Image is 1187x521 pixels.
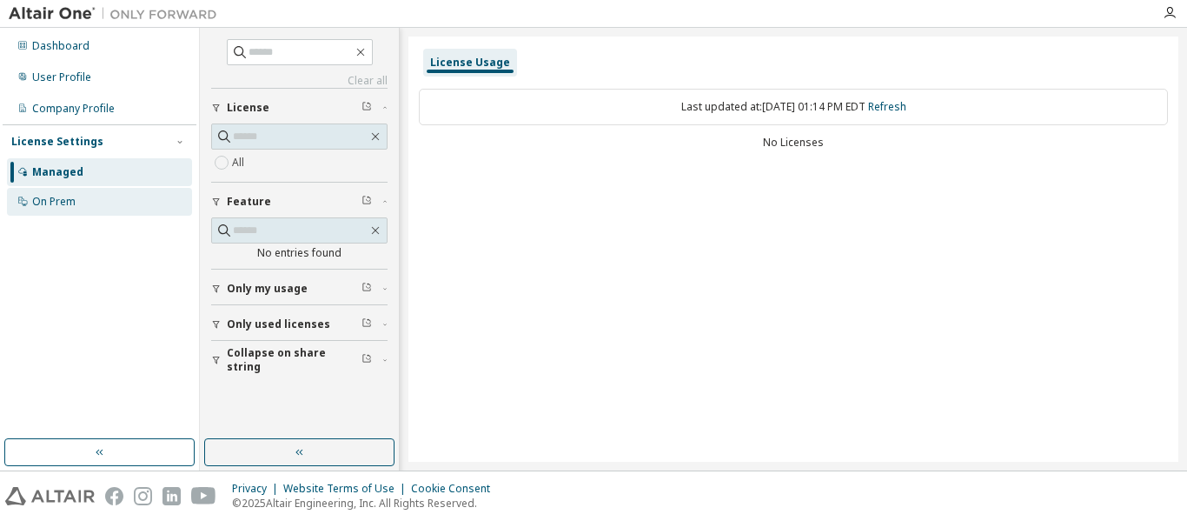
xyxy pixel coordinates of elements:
[868,99,906,114] a: Refresh
[191,487,216,505] img: youtube.svg
[211,270,388,308] button: Only my usage
[134,487,152,505] img: instagram.svg
[11,135,103,149] div: License Settings
[32,39,90,53] div: Dashboard
[361,195,372,209] span: Clear filter
[162,487,181,505] img: linkedin.svg
[9,5,226,23] img: Altair One
[361,353,372,367] span: Clear filter
[419,89,1168,125] div: Last updated at: [DATE] 01:14 PM EDT
[32,195,76,209] div: On Prem
[227,101,269,115] span: License
[361,282,372,296] span: Clear filter
[232,152,248,173] label: All
[211,89,388,127] button: License
[105,487,123,505] img: facebook.svg
[211,341,388,379] button: Collapse on share string
[227,346,361,374] span: Collapse on share string
[430,56,510,70] div: License Usage
[232,496,501,511] p: © 2025 Altair Engineering, Inc. All Rights Reserved.
[227,282,308,296] span: Only my usage
[232,482,283,496] div: Privacy
[32,70,91,84] div: User Profile
[283,482,411,496] div: Website Terms of Use
[211,183,388,221] button: Feature
[227,317,330,331] span: Only used licenses
[32,102,115,116] div: Company Profile
[211,305,388,344] button: Only used licenses
[419,136,1168,150] div: No Licenses
[361,101,372,115] span: Clear filter
[211,74,388,88] a: Clear all
[211,246,388,260] div: No entries found
[361,317,372,331] span: Clear filter
[32,165,83,179] div: Managed
[227,195,271,209] span: Feature
[411,482,501,496] div: Cookie Consent
[5,487,95,505] img: altair_logo.svg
